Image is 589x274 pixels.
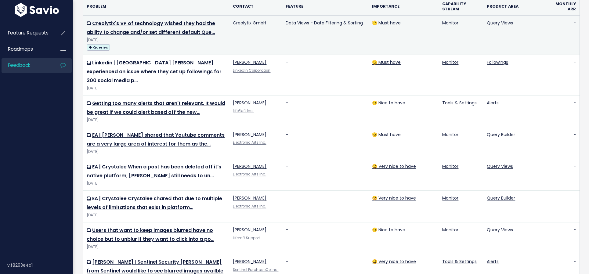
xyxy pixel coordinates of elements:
td: - [282,55,368,96]
a: Alerts [487,100,499,106]
div: [DATE] [87,149,226,155]
a: LifeRaft Inc. [233,108,254,113]
a: Creolytix GmbH [233,20,266,26]
div: [DATE] [87,244,226,250]
a: Sentinel PurchaseCo Inc. [233,267,278,272]
a: Electronic Arts Inc. [233,204,266,209]
a: EA | [PERSON_NAME] shared that Youtube comments are a very large area of interest for them as the… [87,132,225,147]
div: v.f8293e4a1 [7,257,73,273]
td: - [548,159,580,191]
a: 🫡 Must have [372,59,401,65]
span: Feedback [8,62,30,68]
td: - [282,159,368,191]
a: [PERSON_NAME] [233,163,266,169]
a: Query Builder [487,195,515,201]
a: Data Views - Data Filtering & Sorting [286,20,363,26]
a: Monitor [442,20,458,26]
a: Liferaft Support [233,236,260,240]
a: 😃 Very nice to have [372,258,416,265]
div: [DATE] [87,85,226,92]
a: Tools & Settings [442,258,477,265]
a: 😃 Very nice to have [372,163,416,169]
a: EA | Crystalee Crystalee shared that due to multiple levels of limitations that exist in platform… [87,195,222,211]
a: EA | Crystalee When a post has been deleted off it's native platform, [PERSON_NAME] still needs t... [87,163,221,179]
a: 🫡 Must have [372,20,401,26]
td: - [282,96,368,127]
a: Monitor [442,195,458,201]
div: [DATE] [87,37,226,43]
a: Electronic Arts Inc. [233,140,266,145]
a: 🙂 Nice to have [372,100,405,106]
a: Feedback [2,58,51,72]
td: - [282,222,368,254]
a: [PERSON_NAME] [233,100,266,106]
a: LinkedIn Corporation [233,68,270,73]
a: 🫡 Must have [372,132,401,138]
span: Queries [87,44,110,51]
a: Monitor [442,132,458,138]
a: Creolytix's VP of technology wished they had the ability to change and/or set different default Que… [87,20,215,36]
a: [PERSON_NAME] [233,227,266,233]
td: - [282,191,368,222]
span: Roadmaps [8,46,33,52]
td: - [548,127,580,159]
td: - [548,96,580,127]
a: Monitor [442,163,458,169]
a: 😃 Very nice to have [372,195,416,201]
a: Queries [87,43,110,51]
a: [PERSON_NAME] [233,195,266,201]
a: [PERSON_NAME] [233,258,266,265]
a: Query Views [487,20,513,26]
a: [PERSON_NAME] [233,59,266,65]
a: Getting too many alerts that aren't relevant. It would be great if we could alert based off the new… [87,100,225,116]
div: [DATE] [87,117,226,123]
a: Roadmaps [2,42,51,56]
td: - [548,55,580,96]
span: Feature Requests [8,30,49,36]
a: Followings [487,59,508,65]
a: Query Views [487,227,513,233]
div: [DATE] [87,180,226,187]
a: Users that want to keep images blurred have no choice but to unblur if they want to click into a po… [87,227,214,243]
td: - [548,191,580,222]
a: Monitor [442,227,458,233]
a: Feature Requests [2,26,51,40]
div: [DATE] [87,212,226,218]
a: Alerts [487,258,499,265]
a: Query Views [487,163,513,169]
img: logo-white.9d6f32f41409.svg [13,3,60,17]
td: - [282,127,368,159]
a: 🙂 Nice to have [372,227,405,233]
a: Tools & Settings [442,100,477,106]
td: - [548,16,580,55]
a: Query Builder [487,132,515,138]
a: [PERSON_NAME] [233,132,266,138]
a: Linkedin | [GEOGRAPHIC_DATA] [PERSON_NAME] experienced an issue where they set up followings for ... [87,59,222,84]
td: - [548,222,580,254]
a: Electronic Arts Inc. [233,172,266,177]
a: Monitor [442,59,458,65]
